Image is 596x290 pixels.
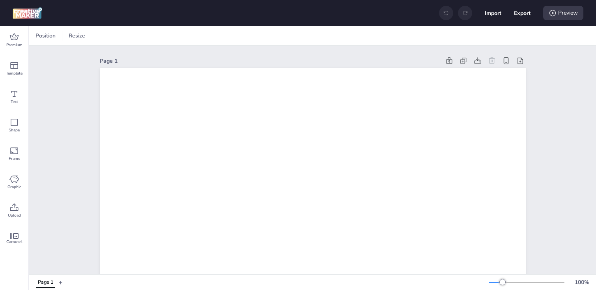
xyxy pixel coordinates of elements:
img: logo Creative Maker [13,7,42,19]
span: Shape [9,127,20,133]
span: Premium [6,42,22,48]
button: Import [485,5,501,21]
span: Text [11,99,18,105]
div: 100 % [572,278,591,286]
span: Template [6,70,22,77]
span: Carousel [6,239,22,245]
div: Page 1 [100,57,441,65]
span: Upload [8,212,21,219]
span: Frame [9,155,20,162]
div: Tabs [32,275,59,289]
span: Graphic [7,184,21,190]
button: + [59,275,63,289]
div: Page 1 [38,279,53,286]
span: Position [34,32,57,40]
button: Export [514,5,531,21]
span: Resize [67,32,87,40]
div: Preview [543,6,583,20]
